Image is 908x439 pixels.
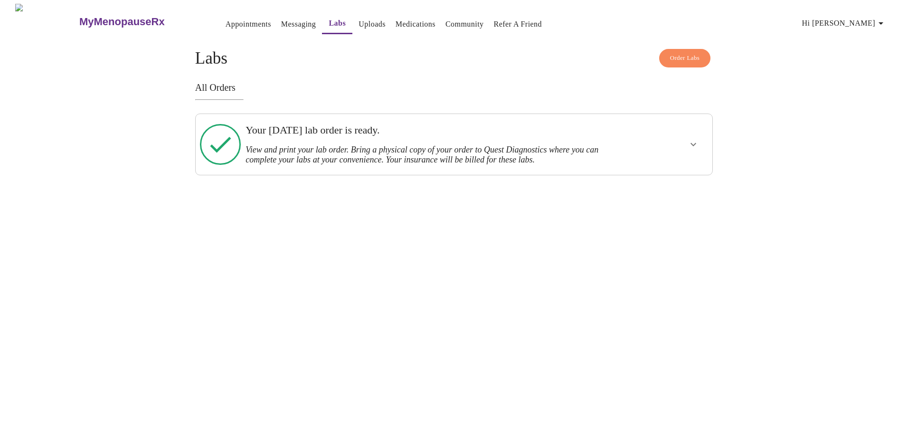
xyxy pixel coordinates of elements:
[281,18,316,31] a: Messaging
[798,14,890,33] button: Hi [PERSON_NAME]
[396,18,435,31] a: Medications
[392,15,439,34] button: Medications
[15,4,78,39] img: MyMenopauseRx Logo
[322,14,352,34] button: Labs
[246,145,612,165] h3: View and print your lab order. Bring a physical copy of your order to Quest Diagnostics where you...
[195,82,713,93] h3: All Orders
[226,18,271,31] a: Appointments
[659,49,711,67] button: Order Labs
[494,18,542,31] a: Refer a Friend
[490,15,546,34] button: Refer a Friend
[359,18,386,31] a: Uploads
[445,18,484,31] a: Community
[79,16,165,28] h3: MyMenopauseRx
[802,17,887,30] span: Hi [PERSON_NAME]
[329,17,346,30] a: Labs
[222,15,275,34] button: Appointments
[355,15,389,34] button: Uploads
[78,5,202,38] a: MyMenopauseRx
[246,124,612,136] h3: Your [DATE] lab order is ready.
[195,49,713,68] h4: Labs
[682,133,705,156] button: show more
[670,53,700,64] span: Order Labs
[442,15,488,34] button: Community
[277,15,320,34] button: Messaging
